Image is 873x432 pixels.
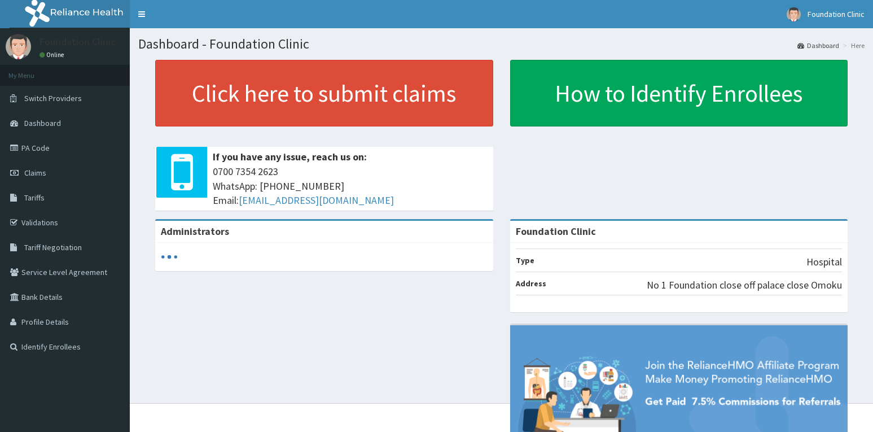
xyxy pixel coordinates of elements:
[213,164,488,208] span: 0700 7354 2623 WhatsApp: [PHONE_NUMBER] Email:
[138,37,865,51] h1: Dashboard - Foundation Clinic
[239,194,394,207] a: [EMAIL_ADDRESS][DOMAIN_NAME]
[213,150,367,163] b: If you have any issue, reach us on:
[24,168,46,178] span: Claims
[155,60,493,126] a: Click here to submit claims
[6,34,31,59] img: User Image
[40,37,116,47] p: Foundation Clinic
[24,118,61,128] span: Dashboard
[161,248,178,265] svg: audio-loading
[161,225,229,238] b: Administrators
[647,278,842,293] p: No 1 Foundation close off palace close Omoku
[806,255,842,269] p: Hospital
[516,225,596,238] strong: Foundation Clinic
[516,255,534,265] b: Type
[840,41,865,50] li: Here
[24,93,82,103] span: Switch Providers
[24,193,45,203] span: Tariffs
[787,7,801,21] img: User Image
[24,242,82,252] span: Tariff Negotiation
[40,51,67,59] a: Online
[808,9,865,19] span: Foundation Clinic
[516,278,546,289] b: Address
[797,41,839,50] a: Dashboard
[510,60,848,126] a: How to Identify Enrollees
